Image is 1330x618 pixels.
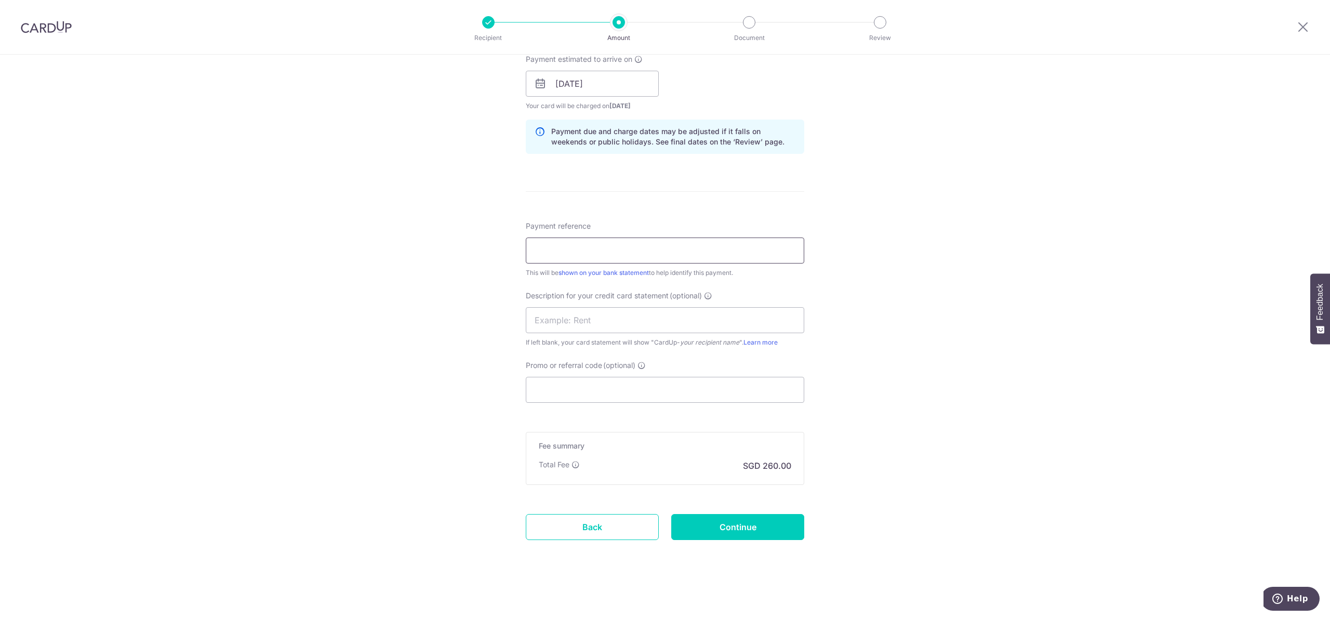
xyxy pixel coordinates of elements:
[526,291,669,301] span: Description for your credit card statement
[1315,284,1325,320] span: Feedback
[743,338,778,346] a: Learn more
[609,102,631,110] span: [DATE]
[526,307,804,333] input: Example: Rent
[551,126,795,147] p: Payment due and charge dates may be adjusted if it falls on weekends or public holidays. See fina...
[539,441,791,451] h5: Fee summary
[842,33,919,43] p: Review
[21,21,72,33] img: CardUp
[743,459,791,472] p: SGD 260.00
[539,459,569,470] p: Total Fee
[526,54,632,64] span: Payment estimated to arrive on
[670,291,702,301] span: (optional)
[580,33,657,43] p: Amount
[526,268,804,278] div: This will be to help identify this payment.
[526,101,659,111] span: Your card will be charged on
[526,337,804,348] div: If left blank, your card statement will show "CardUp- ".
[711,33,788,43] p: Document
[526,360,602,371] span: Promo or referral code
[671,514,804,540] input: Continue
[526,71,659,97] input: DD / MM / YYYY
[680,338,739,346] i: your recipient name
[603,360,635,371] span: (optional)
[558,269,649,277] a: shown on your bank statement
[1310,273,1330,344] button: Feedback - Show survey
[1263,587,1320,613] iframe: Opens a widget where you can find more information
[526,514,659,540] a: Back
[526,221,591,231] span: Payment reference
[450,33,527,43] p: Recipient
